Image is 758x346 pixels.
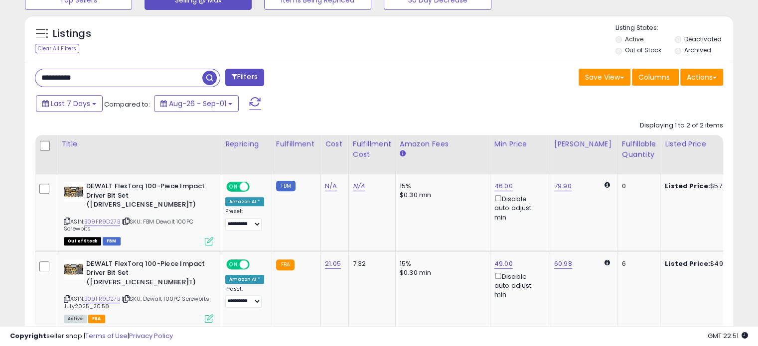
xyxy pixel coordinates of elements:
[61,139,217,149] div: Title
[225,275,264,284] div: Amazon AI *
[325,181,337,191] a: N/A
[625,35,643,43] label: Active
[494,181,513,191] a: 46.00
[400,191,482,200] div: $0.30 min
[129,331,173,341] a: Privacy Policy
[103,237,121,245] span: FBM
[494,139,546,149] div: Min Price
[227,183,240,191] span: ON
[665,139,751,149] div: Listed Price
[615,23,733,33] p: Listing States:
[353,259,388,268] div: 7.32
[625,46,661,54] label: Out of Stock
[64,182,84,202] img: 51wHDmm7RWL._SL40_.jpg
[494,271,542,300] div: Disable auto adjust min
[554,181,572,191] a: 79.90
[84,295,120,303] a: B09FR9D27B
[227,260,240,268] span: ON
[10,331,46,341] strong: Copyright
[276,259,295,270] small: FBA
[276,181,296,191] small: FBM
[64,315,87,323] span: All listings currently available for purchase on Amazon
[64,295,209,310] span: | SKU: Dewalt 100PC Screwbits July2025_20.58
[400,139,486,149] div: Amazon Fees
[276,139,316,149] div: Fulfillment
[86,182,207,212] b: DEWALT FlexTorq 100-Piece Impact Driver Bit Set ([DRIVERS_LICENSE_NUMBER]T)
[225,286,264,308] div: Preset:
[86,259,207,290] b: DEWALT FlexTorq 100-Piece Impact Driver Bit Set ([DRIVERS_LICENSE_NUMBER]T)
[353,181,365,191] a: N/A
[665,181,710,191] b: Listed Price:
[51,99,90,109] span: Last 7 Days
[64,218,193,232] span: | SKU: FBM Dewalt 100PC Screwbits
[632,69,679,86] button: Columns
[353,139,391,160] div: Fulfillment Cost
[640,121,723,130] div: Displaying 1 to 2 of 2 items
[579,69,630,86] button: Save View
[225,197,264,206] div: Amazon AI *
[154,95,239,112] button: Aug-26 - Sep-01
[680,69,723,86] button: Actions
[665,259,710,268] b: Listed Price:
[84,218,120,226] a: B09FR9D27B
[622,182,653,191] div: 0
[35,44,79,53] div: Clear All Filters
[622,259,653,268] div: 6
[400,149,406,158] small: Amazon Fees.
[494,193,542,222] div: Disable auto adjust min
[64,259,213,322] div: ASIN:
[169,99,226,109] span: Aug-26 - Sep-01
[64,259,84,279] img: 51wHDmm7RWL._SL40_.jpg
[85,331,128,341] a: Terms of Use
[64,237,101,245] span: All listings that are currently out of stock and unavailable for purchase on Amazon
[225,208,264,231] div: Preset:
[400,268,482,277] div: $0.30 min
[622,139,656,160] div: Fulfillable Quantity
[225,139,268,149] div: Repricing
[494,259,513,269] a: 49.00
[554,259,572,269] a: 60.98
[325,139,344,149] div: Cost
[684,46,711,54] label: Archived
[225,69,264,86] button: Filters
[248,183,264,191] span: OFF
[36,95,103,112] button: Last 7 Days
[708,331,748,341] span: 2025-09-9 22:51 GMT
[554,139,613,149] div: [PERSON_NAME]
[400,259,482,268] div: 15%
[88,315,105,323] span: FBA
[248,260,264,268] span: OFF
[64,182,213,244] div: ASIN:
[400,182,482,191] div: 15%
[665,182,748,191] div: $57.00
[684,35,721,43] label: Deactivated
[665,259,748,268] div: $49.00
[104,100,150,109] span: Compared to:
[53,27,91,41] h5: Listings
[10,332,173,341] div: seller snap | |
[325,259,341,269] a: 21.05
[638,72,670,82] span: Columns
